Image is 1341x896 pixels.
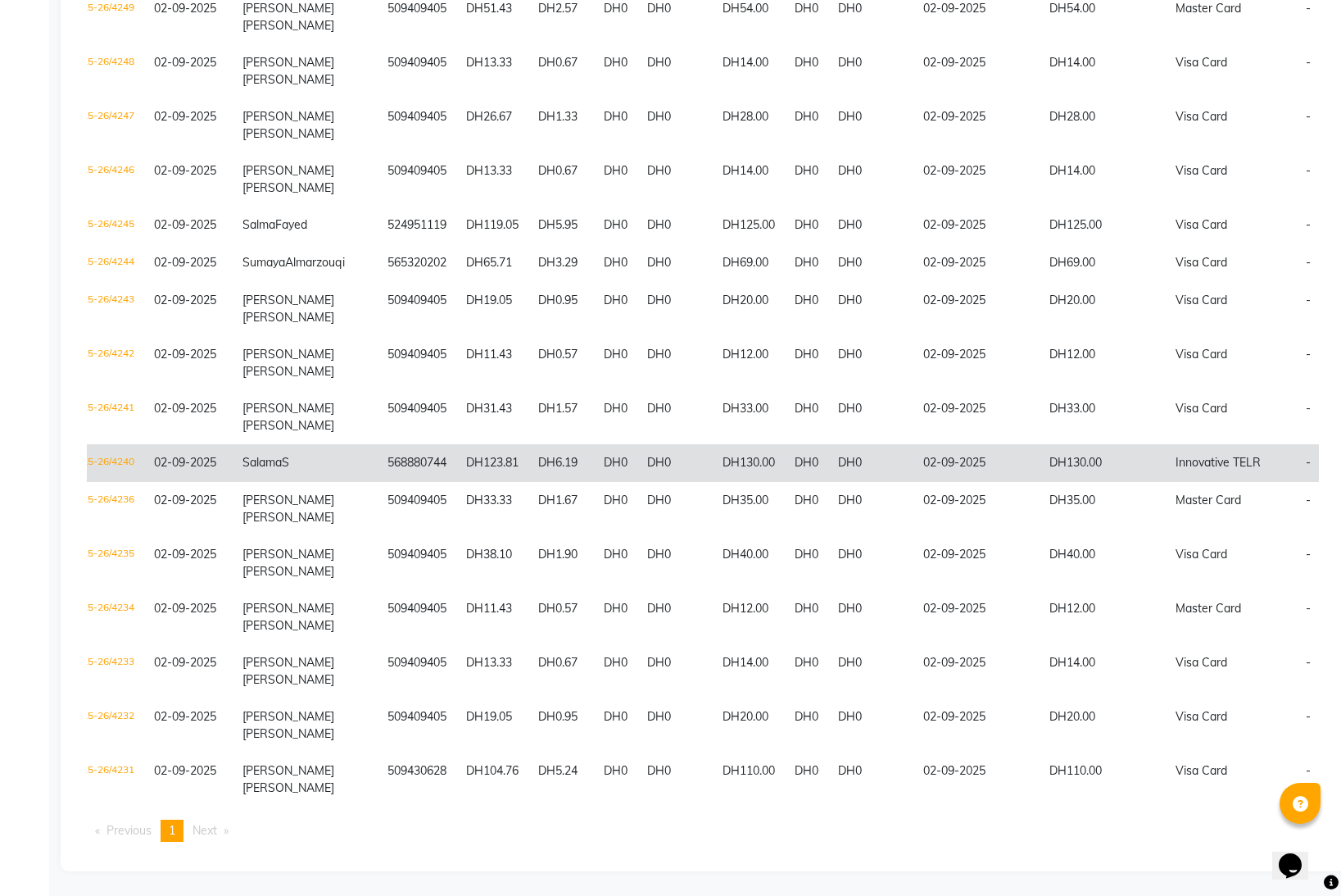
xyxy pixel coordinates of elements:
span: 02-09-2025 [154,217,216,232]
span: [PERSON_NAME] [242,763,334,778]
td: V/2025-26/4232 [52,698,144,753]
span: - [1306,547,1311,562]
td: DH1.33 [528,98,594,152]
td: DH14.00 [1040,44,1166,98]
td: DH0.67 [528,644,594,698]
td: 568880744 [378,444,456,482]
span: [PERSON_NAME] [242,163,334,178]
td: DH26.67 [456,98,528,152]
span: Visa Card [1176,217,1227,232]
td: DH0 [828,152,913,207]
span: Visa Card [1176,401,1227,416]
td: DH0 [785,282,828,336]
span: - [1306,763,1311,778]
td: DH0 [828,753,913,807]
td: DH19.05 [456,698,528,753]
td: DH0.95 [528,282,594,336]
td: DH33.00 [1040,390,1166,444]
span: Visa Card [1176,347,1227,362]
td: DH0 [785,590,828,644]
span: [PERSON_NAME] [242,55,334,70]
td: DH0 [637,536,713,590]
span: Visa Card [1176,163,1227,178]
td: 509409405 [378,336,456,390]
td: 02-09-2025 [913,152,1040,207]
td: 02-09-2025 [913,590,1040,644]
td: 02-09-2025 [913,444,1040,482]
td: DH40.00 [1040,536,1166,590]
span: - [1306,655,1311,670]
td: DH0 [637,244,713,282]
td: DH0 [828,444,913,482]
span: 02-09-2025 [154,655,216,670]
span: - [1306,217,1311,232]
td: 02-09-2025 [913,390,1040,444]
td: DH0 [594,753,637,807]
td: DH0.95 [528,698,594,753]
td: DH0 [828,207,913,244]
span: [PERSON_NAME] [242,180,334,195]
td: DH28.00 [1040,98,1166,152]
td: DH0 [637,44,713,98]
span: Visa Card [1176,55,1227,70]
td: DH0 [637,482,713,536]
span: Sumaya [242,255,285,270]
td: DH0 [594,244,637,282]
span: [PERSON_NAME] [242,601,334,616]
span: Visa Card [1176,655,1227,670]
td: DH0.67 [528,152,594,207]
td: DH0 [828,44,913,98]
span: - [1306,163,1311,178]
td: DH69.00 [713,244,785,282]
td: DH0 [594,282,637,336]
td: DH0 [637,753,713,807]
span: Visa Card [1176,293,1227,307]
span: 02-09-2025 [154,401,216,416]
td: DH11.43 [456,590,528,644]
td: DH0 [637,444,713,482]
td: DH5.24 [528,753,594,807]
span: Salma [242,217,275,232]
span: 02-09-2025 [154,55,216,70]
td: DH0 [594,644,637,698]
td: DH14.00 [713,44,785,98]
td: 565320202 [378,244,456,282]
td: 509409405 [378,644,456,698]
td: DH0.67 [528,44,594,98]
td: DH14.00 [1040,152,1166,207]
span: 1 [169,823,175,838]
span: S [282,455,289,470]
nav: Pagination [87,820,1319,842]
span: [PERSON_NAME] [242,418,334,433]
td: DH0 [785,244,828,282]
span: [PERSON_NAME] [242,726,334,741]
td: DH0 [637,590,713,644]
td: DH110.00 [1040,753,1166,807]
td: 02-09-2025 [913,244,1040,282]
span: [PERSON_NAME] [242,655,334,670]
td: DH0 [637,390,713,444]
span: Master Card [1176,1,1241,16]
td: DH0 [828,482,913,536]
td: DH28.00 [713,98,785,152]
td: DH0 [828,390,913,444]
span: - [1306,1,1311,16]
td: 02-09-2025 [913,282,1040,336]
td: DH20.00 [713,698,785,753]
span: - [1306,493,1311,507]
td: DH31.43 [456,390,528,444]
td: DH0 [594,207,637,244]
span: 02-09-2025 [154,1,216,16]
td: DH104.76 [456,753,528,807]
td: DH0 [785,698,828,753]
td: DH0 [594,444,637,482]
td: V/2025-26/4240 [52,444,144,482]
span: Next [193,823,217,838]
td: 509409405 [378,536,456,590]
td: V/2025-26/4247 [52,98,144,152]
td: DH0 [637,644,713,698]
span: [PERSON_NAME] [242,564,334,579]
td: DH0 [828,536,913,590]
span: [PERSON_NAME] [242,493,334,507]
td: 509409405 [378,390,456,444]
